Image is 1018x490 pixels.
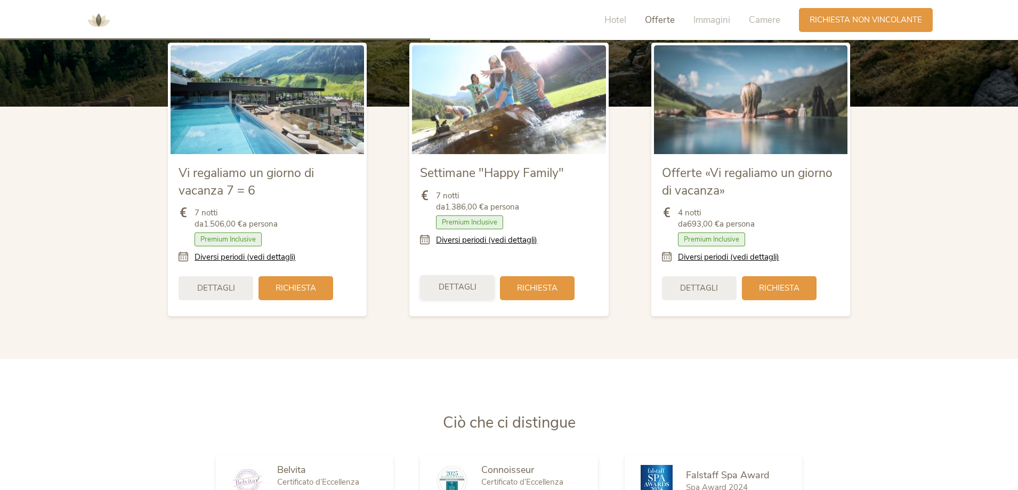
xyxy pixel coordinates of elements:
[678,252,779,263] a: Diversi periodi (vedi dettagli)
[686,469,769,481] span: Falstaff Spa Award
[171,45,364,154] img: Vi regaliamo un giorno di vacanza 7 = 6
[517,283,558,294] span: Richiesta
[662,165,833,198] span: Offerte «Vi regaliamo un giorno di vacanza»
[197,283,235,294] span: Dettagli
[420,165,564,181] span: Settimane "Happy Family"
[687,219,720,229] b: 693,00 €
[195,252,296,263] a: Diversi periodi (vedi dettagli)
[680,283,718,294] span: Dettagli
[645,14,675,26] span: Offerte
[195,207,278,230] span: 7 notti da a persona
[749,14,780,26] span: Camere
[443,412,576,433] span: Ciò che ci distingue
[439,282,476,293] span: Dettagli
[195,232,262,246] span: Premium Inclusive
[654,45,847,154] img: Offerte «Vi regaliamo un giorno di vacanza»
[179,165,314,198] span: Vi regaliamo un giorno di vacanza 7 = 6
[693,14,730,26] span: Immagini
[436,235,537,246] a: Diversi periodi (vedi dettagli)
[436,215,503,229] span: Premium Inclusive
[83,16,115,23] a: AMONTI & LUNARIS Wellnessresort
[678,232,745,246] span: Premium Inclusive
[83,4,115,36] img: AMONTI & LUNARIS Wellnessresort
[445,202,484,212] b: 1.386,00 €
[436,190,519,213] span: 7 notti da a persona
[204,219,243,229] b: 1.506,00 €
[759,283,799,294] span: Richiesta
[810,14,922,26] span: Richiesta non vincolante
[277,463,306,476] span: Belvita
[412,45,605,154] img: Settimane "Happy Family"
[481,463,534,476] span: Connoisseur
[604,14,626,26] span: Hotel
[276,283,316,294] span: Richiesta
[678,207,755,230] span: 4 notti da a persona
